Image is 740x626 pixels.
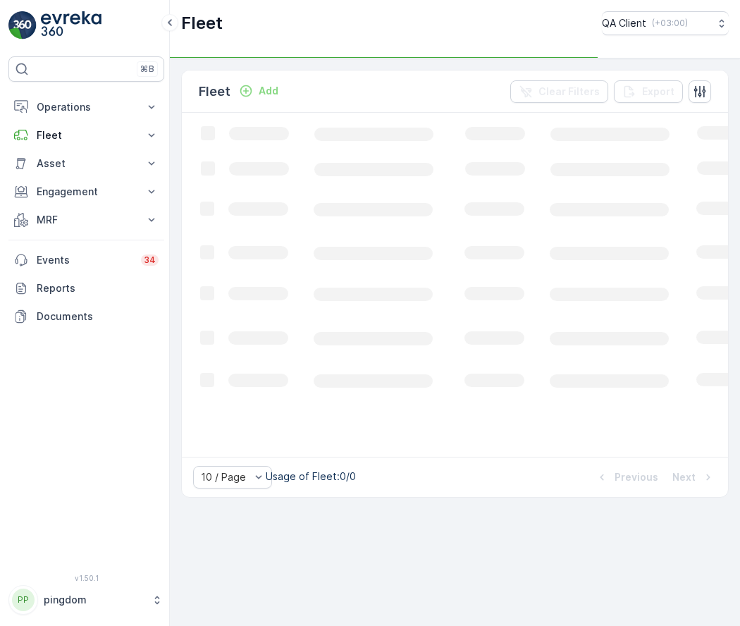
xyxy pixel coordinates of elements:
[8,11,37,39] img: logo
[44,593,144,607] p: pingdom
[614,80,683,103] button: Export
[8,574,164,582] span: v 1.50.1
[671,469,717,486] button: Next
[642,85,674,99] p: Export
[266,469,356,484] p: Usage of Fleet : 0/0
[615,470,658,484] p: Previous
[8,121,164,149] button: Fleet
[233,82,284,99] button: Add
[181,12,223,35] p: Fleet
[8,178,164,206] button: Engagement
[37,100,136,114] p: Operations
[8,93,164,121] button: Operations
[538,85,600,99] p: Clear Filters
[37,281,159,295] p: Reports
[602,11,729,35] button: QA Client(+03:00)
[37,213,136,227] p: MRF
[8,206,164,234] button: MRF
[510,80,608,103] button: Clear Filters
[41,11,101,39] img: logo_light-DOdMpM7g.png
[37,156,136,171] p: Asset
[652,18,688,29] p: ( +03:00 )
[199,82,230,102] p: Fleet
[8,246,164,274] a: Events34
[259,84,278,98] p: Add
[37,128,136,142] p: Fleet
[8,149,164,178] button: Asset
[37,309,159,324] p: Documents
[672,470,696,484] p: Next
[8,585,164,615] button: PPpingdom
[602,16,646,30] p: QA Client
[140,63,154,75] p: ⌘B
[144,254,156,266] p: 34
[37,185,136,199] p: Engagement
[37,253,132,267] p: Events
[12,589,35,611] div: PP
[8,302,164,331] a: Documents
[593,469,660,486] button: Previous
[8,274,164,302] a: Reports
